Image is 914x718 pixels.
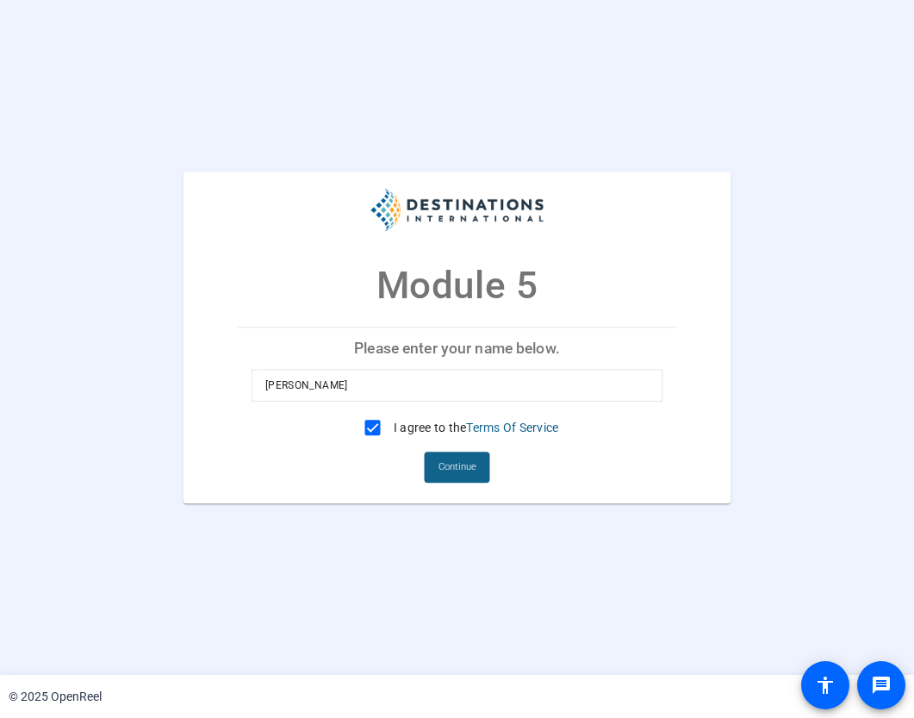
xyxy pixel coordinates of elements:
label: I agree to the [390,419,559,436]
input: Enter your name [265,375,649,396]
img: company-logo [371,189,544,231]
div: © 2025 OpenReel [9,688,102,706]
mat-icon: message [871,675,892,696]
p: Module 5 [376,257,538,314]
p: Please enter your name below. [238,328,676,369]
mat-icon: accessibility [815,675,836,696]
span: Continue [438,454,476,480]
button: Continue [425,452,490,483]
a: Terms Of Service [466,421,558,434]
